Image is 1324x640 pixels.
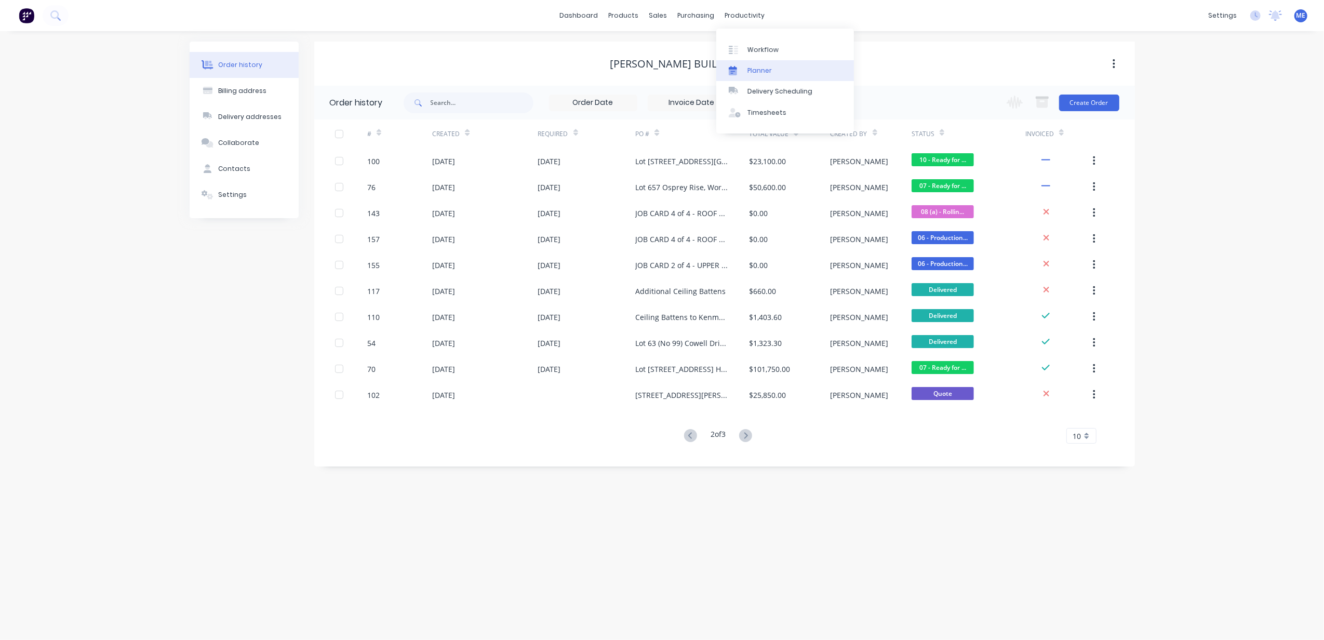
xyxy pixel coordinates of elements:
div: [PERSON_NAME] [831,208,889,219]
div: [DATE] [538,208,561,219]
div: [PERSON_NAME] [831,390,889,401]
div: [PERSON_NAME] [831,234,889,245]
span: 10 [1073,431,1081,442]
div: [STREET_ADDRESS][PERSON_NAME] - Structural Steel - Rev 2 [635,390,728,401]
div: Required [538,119,636,148]
span: Delivered [912,309,974,322]
div: 143 [367,208,380,219]
div: [PERSON_NAME] [831,260,889,271]
span: Delivered [912,283,974,296]
div: [PERSON_NAME] [831,338,889,349]
div: $1,403.60 [749,312,782,323]
div: # [367,119,432,148]
div: Additional Ceiling Battens [635,286,726,297]
div: [DATE] [538,338,561,349]
button: Create Order [1059,95,1119,111]
div: Invoiced [1025,129,1054,139]
div: Lot 63 (No 99) Cowell Drive - Ceiling Battens [635,338,728,349]
div: Billing address [218,86,266,96]
div: [DATE] [538,234,561,245]
div: Order history [330,97,383,109]
div: Contacts [218,164,250,174]
button: Collaborate [190,130,299,156]
div: Lot [STREET_ADDRESS] Heads - Steel Framing [635,364,728,375]
div: $101,750.00 [749,364,790,375]
span: Quote [912,387,974,400]
div: Status [912,119,1025,148]
div: Planner [747,66,772,75]
div: 102 [367,390,380,401]
input: Order Date [550,95,637,111]
div: [DATE] [432,208,455,219]
img: Factory [19,8,34,23]
div: 100 [367,156,380,167]
div: [DATE] [432,260,455,271]
button: Delivery addresses [190,104,299,130]
a: Planner [716,60,854,81]
div: [PERSON_NAME] [831,156,889,167]
div: [PERSON_NAME] [831,312,889,323]
span: Delivered [912,335,974,348]
div: 2 of 3 [711,429,726,444]
div: Status [912,129,934,139]
div: 155 [367,260,380,271]
div: Settings [218,190,247,199]
span: 07 - Ready for ... [912,361,974,374]
div: $50,600.00 [749,182,786,193]
div: PO # [635,119,749,148]
a: Delivery Scheduling [716,81,854,102]
div: $0.00 [749,260,768,271]
span: 08 (a) - Rollin... [912,205,974,218]
div: $0.00 [749,208,768,219]
div: [PERSON_NAME] [831,182,889,193]
div: productivity [719,8,770,23]
div: $23,100.00 [749,156,786,167]
a: Workflow [716,39,854,60]
div: JOB CARD 4 of 4 - ROOF TRUSSES [635,208,728,219]
input: Search... [431,92,533,113]
div: Lot [STREET_ADDRESS][GEOGRAPHIC_DATA] - Structural Steel Supply [635,156,728,167]
div: Workflow [747,45,779,55]
div: Created [432,119,538,148]
div: [DATE] [538,182,561,193]
button: Contacts [190,156,299,182]
div: 117 [367,286,380,297]
div: Created [432,129,460,139]
input: Invoice Date [648,95,735,111]
div: $0.00 [749,234,768,245]
div: Required [538,129,568,139]
div: Created By [831,119,912,148]
button: Order history [190,52,299,78]
div: [DATE] [432,286,455,297]
div: [PERSON_NAME] [831,286,889,297]
div: [DATE] [538,364,561,375]
a: Timesheets [716,102,854,123]
div: [DATE] [432,364,455,375]
span: 06 - Production... [912,231,974,244]
div: settings [1203,8,1242,23]
a: dashboard [554,8,603,23]
div: Ceiling Battens to Kenmore [PERSON_NAME] PO 10183 [635,312,728,323]
div: JOB CARD 2 of 4 - UPPER WALLS [635,260,728,271]
div: [DATE] [432,182,455,193]
button: Billing address [190,78,299,104]
div: Timesheets [747,108,786,117]
div: 110 [367,312,380,323]
button: Settings [190,182,299,208]
div: [DATE] [538,260,561,271]
span: 10 - Ready for ... [912,153,974,166]
div: [DATE] [432,156,455,167]
div: [PERSON_NAME] Building Company Pty Ltd [610,58,839,70]
div: Delivery Scheduling [747,87,812,96]
div: products [603,8,644,23]
span: ME [1296,11,1306,20]
div: [DATE] [432,312,455,323]
div: [DATE] [538,286,561,297]
div: $1,323.30 [749,338,782,349]
div: 54 [367,338,376,349]
div: [DATE] [538,312,561,323]
span: 07 - Ready for ... [912,179,974,192]
div: # [367,129,371,139]
div: [DATE] [432,390,455,401]
div: JOB CARD 4 of 4 - ROOF TRUSSES [635,234,728,245]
